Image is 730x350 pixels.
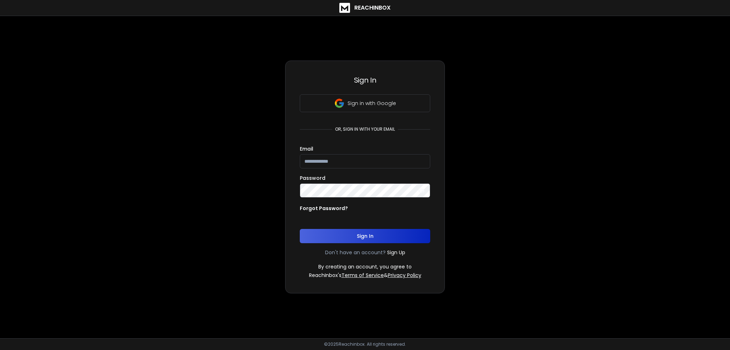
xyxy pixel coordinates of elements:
[332,126,398,132] p: or, sign in with your email
[300,146,313,151] label: Email
[300,229,430,243] button: Sign In
[339,3,350,13] img: logo
[300,75,430,85] h3: Sign In
[300,176,325,181] label: Password
[388,272,421,279] a: Privacy Policy
[309,272,421,279] p: ReachInbox's &
[324,341,406,347] p: © 2025 Reachinbox. All rights reserved.
[300,94,430,112] button: Sign in with Google
[387,249,405,256] a: Sign Up
[341,272,384,279] a: Terms of Service
[339,3,391,13] a: ReachInbox
[348,100,396,107] p: Sign in with Google
[325,249,386,256] p: Don't have an account?
[354,4,391,12] h1: ReachInbox
[300,205,348,212] p: Forgot Password?
[318,263,412,270] p: By creating an account, you agree to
